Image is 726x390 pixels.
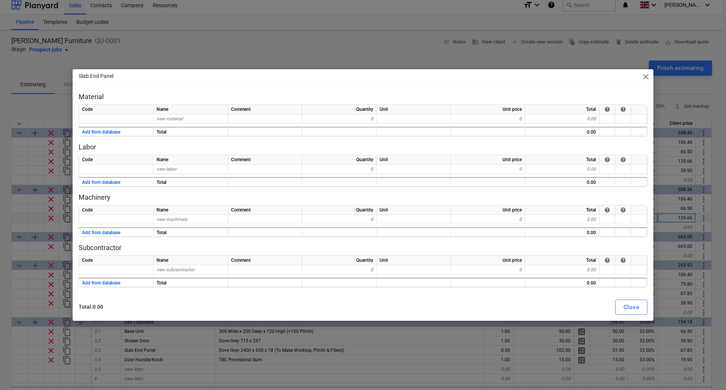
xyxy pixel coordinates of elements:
[525,165,599,174] div: 0.00
[82,178,120,187] button: Add from database
[525,127,599,136] div: 0.00
[604,207,610,213] span: help
[451,215,525,224] div: 0
[451,155,525,165] div: Unit price
[604,257,610,263] div: If the row is from the cost database then you can anytime get the latest price from there.
[154,256,228,265] div: Name
[79,303,356,311] p: Total : 0.00
[82,228,120,238] button: Add from database
[154,278,228,287] div: Total
[525,155,599,165] div: Total
[154,177,228,186] div: Total
[228,105,302,114] div: Comment
[615,300,647,315] button: Close
[451,256,525,265] div: Unit price
[79,105,154,114] div: Code
[377,105,451,114] div: Unit
[82,127,120,137] button: Add from database
[228,155,302,165] div: Comment
[620,157,626,163] span: help
[377,256,451,265] div: Unit
[302,165,377,174] div: 0
[525,114,599,124] div: 0.00
[79,193,647,202] p: Machinery
[641,72,650,81] span: close
[620,257,626,263] div: The button in this column allows you to either save a row into the cost database or update its pr...
[451,205,525,215] div: Unit price
[79,72,113,80] p: Slab End Panel
[525,278,599,287] div: 0.00
[157,166,177,172] span: new labor
[79,205,154,215] div: Code
[604,157,610,163] div: If the row is from the cost database then you can anytime get the latest price from there.
[302,256,377,265] div: Quantity
[604,207,610,213] div: If the row is from the cost database then you can anytime get the latest price from there.
[451,114,525,124] div: 0
[154,227,228,237] div: Total
[302,114,377,124] div: 0
[525,105,599,114] div: Total
[157,217,188,222] span: new machinery
[157,116,183,121] span: new material
[79,256,154,265] div: Code
[620,106,626,112] div: The button in this column allows you to either save a row into the cost database or update its pr...
[604,106,610,112] span: help
[154,127,228,136] div: Total
[154,205,228,215] div: Name
[157,267,195,272] span: new subcontractor
[451,265,525,275] div: 0
[604,157,610,163] span: help
[525,177,599,186] div: 0.00
[525,265,599,275] div: 0.00
[525,256,599,265] div: Total
[79,92,647,101] p: Material
[525,205,599,215] div: Total
[228,256,302,265] div: Comment
[302,205,377,215] div: Quantity
[377,205,451,215] div: Unit
[620,106,626,112] span: help
[79,143,647,152] p: Labor
[604,257,610,263] span: help
[302,265,377,275] div: 0
[620,257,626,263] span: help
[525,227,599,237] div: 0.00
[377,155,451,165] div: Unit
[451,165,525,174] div: 0
[620,157,626,163] div: The button in this column allows you to either save a row into the cost database or update its pr...
[228,205,302,215] div: Comment
[525,215,599,224] div: 0.00
[154,105,228,114] div: Name
[154,155,228,165] div: Name
[620,207,626,213] span: help
[79,155,154,165] div: Code
[302,105,377,114] div: Quantity
[451,105,525,114] div: Unit price
[82,278,120,288] button: Add from database
[624,302,639,312] div: Close
[302,215,377,224] div: 0
[79,243,647,252] p: Subcontractor
[620,207,626,213] div: The button in this column allows you to either save a row into the cost database or update its pr...
[302,155,377,165] div: Quantity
